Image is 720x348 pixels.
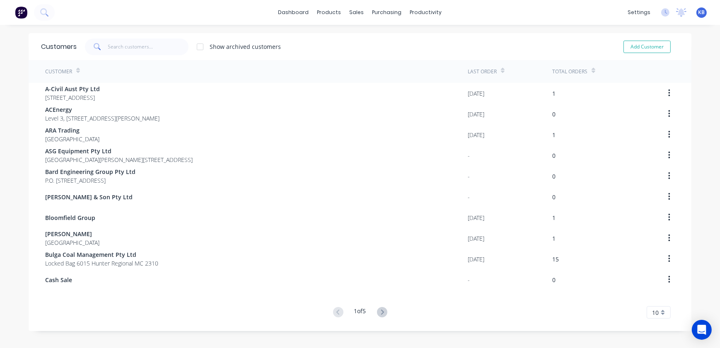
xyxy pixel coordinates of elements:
[210,42,281,51] div: Show archived customers
[45,114,159,123] span: Level 3, [STREET_ADDRESS][PERSON_NAME]
[108,39,189,55] input: Search customers...
[468,172,470,181] div: -
[45,275,72,284] span: Cash Sale
[45,147,193,155] span: ASG Equipment Pty Ltd
[552,68,587,75] div: Total Orders
[45,126,99,135] span: ARA Trading
[45,85,100,93] span: A-Civil Aust Pty Ltd
[45,155,193,164] span: [GEOGRAPHIC_DATA][PERSON_NAME][STREET_ADDRESS]
[552,193,556,201] div: 0
[468,193,470,201] div: -
[552,213,556,222] div: 1
[354,307,366,319] div: 1 of 5
[468,275,470,284] div: -
[45,135,99,143] span: [GEOGRAPHIC_DATA]
[692,320,712,340] div: Open Intercom Messenger
[552,255,559,263] div: 15
[623,41,671,53] button: Add Customer
[313,6,346,19] div: products
[45,193,133,201] span: [PERSON_NAME] & Son Pty Ltd
[45,105,159,114] span: ACEnergy
[346,6,368,19] div: sales
[45,213,95,222] span: Bloomfield Group
[468,255,484,263] div: [DATE]
[45,230,99,238] span: [PERSON_NAME]
[468,151,470,160] div: -
[15,6,27,19] img: Factory
[406,6,446,19] div: productivity
[552,130,556,139] div: 1
[552,234,556,243] div: 1
[274,6,313,19] a: dashboard
[45,259,158,268] span: Locked Bag 6015 Hunter Regional MC 2310
[468,68,497,75] div: Last Order
[41,42,77,52] div: Customers
[45,93,100,102] span: [STREET_ADDRESS]
[652,308,659,317] span: 10
[552,89,556,98] div: 1
[552,275,556,284] div: 0
[468,234,484,243] div: [DATE]
[698,9,705,16] span: KB
[552,151,556,160] div: 0
[468,89,484,98] div: [DATE]
[45,250,158,259] span: Bulga Coal Management Pty Ltd
[368,6,406,19] div: purchasing
[45,176,135,185] span: P.O. [STREET_ADDRESS]
[552,172,556,181] div: 0
[45,167,135,176] span: Bard Engineering Group Pty Ltd
[45,238,99,247] span: [GEOGRAPHIC_DATA]
[468,213,484,222] div: [DATE]
[45,68,72,75] div: Customer
[552,110,556,118] div: 0
[468,110,484,118] div: [DATE]
[623,6,655,19] div: settings
[468,130,484,139] div: [DATE]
